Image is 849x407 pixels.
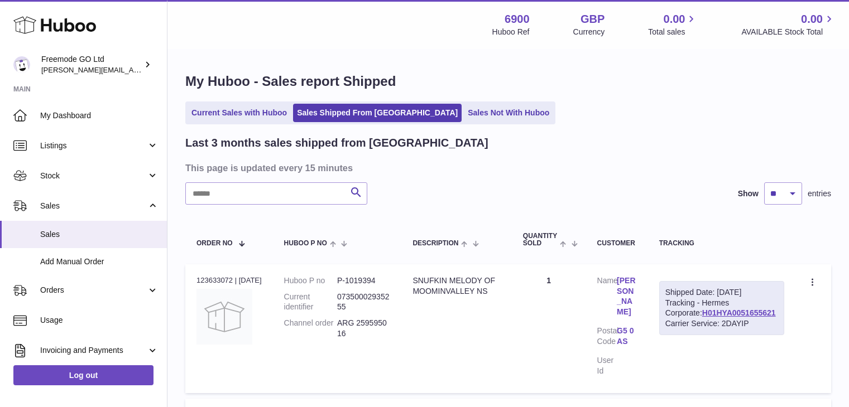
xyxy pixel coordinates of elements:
[40,285,147,295] span: Orders
[196,275,262,285] div: 123633072 | [DATE]
[597,326,617,350] dt: Postal Code
[284,292,337,313] dt: Current identifier
[505,12,530,27] strong: 6900
[41,65,224,74] span: [PERSON_NAME][EMAIL_ADDRESS][DOMAIN_NAME]
[665,287,778,298] div: Shipped Date: [DATE]
[196,240,233,247] span: Order No
[40,229,159,240] span: Sales
[196,289,252,345] img: no-photo.jpg
[185,72,831,90] h1: My Huboo - Sales report Shipped
[659,240,784,247] div: Tracking
[523,232,557,247] span: Quantity Sold
[40,171,147,181] span: Stock
[512,264,586,393] td: 1
[284,240,327,247] span: Huboo P no
[13,56,30,73] img: lenka.smikniarova@gioteck.com
[617,275,637,318] a: [PERSON_NAME]
[40,345,147,356] span: Invoicing and Payments
[648,27,698,37] span: Total sales
[13,365,154,385] a: Log out
[492,27,530,37] div: Huboo Ref
[702,308,776,317] a: H01HYA0051655621
[188,104,291,122] a: Current Sales with Huboo
[597,275,617,321] dt: Name
[412,275,500,297] div: SNUFKIN MELODY OF MOOMINVALLEY NS
[597,355,617,376] dt: User Id
[337,318,390,339] dd: ARG 259595016
[284,275,337,286] dt: Huboo P no
[41,54,142,75] div: Freemode GO Ltd
[665,318,778,329] div: Carrier Service: 2DAYIP
[40,201,147,211] span: Sales
[337,292,390,313] dd: 07350002935255
[738,188,759,199] label: Show
[741,27,836,37] span: AVAILABLE Stock Total
[40,256,159,267] span: Add Manual Order
[808,188,831,199] span: entries
[185,135,488,151] h2: Last 3 months sales shipped from [GEOGRAPHIC_DATA]
[581,12,605,27] strong: GBP
[284,318,337,339] dt: Channel order
[573,27,605,37] div: Currency
[337,275,390,286] dd: P-1019394
[40,315,159,326] span: Usage
[659,281,784,336] div: Tracking - Hermes Corporate:
[664,12,685,27] span: 0.00
[40,140,147,151] span: Listings
[801,12,823,27] span: 0.00
[40,110,159,121] span: My Dashboard
[648,12,698,37] a: 0.00 Total sales
[185,162,828,174] h3: This page is updated every 15 minutes
[293,104,462,122] a: Sales Shipped From [GEOGRAPHIC_DATA]
[617,326,637,347] a: G5 0AS
[597,240,637,247] div: Customer
[412,240,458,247] span: Description
[741,12,836,37] a: 0.00 AVAILABLE Stock Total
[464,104,553,122] a: Sales Not With Huboo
